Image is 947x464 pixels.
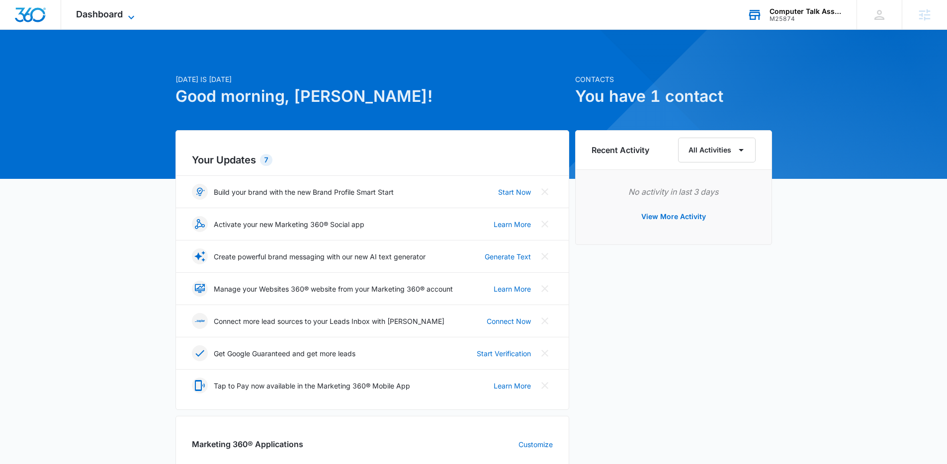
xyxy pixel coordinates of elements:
[537,313,553,329] button: Close
[214,348,355,359] p: Get Google Guaranteed and get more leads
[631,205,716,229] button: View More Activity
[678,138,756,162] button: All Activities
[537,281,553,297] button: Close
[575,74,772,84] p: Contacts
[214,284,453,294] p: Manage your Websites 360® website from your Marketing 360® account
[770,7,842,15] div: account name
[494,284,531,294] a: Learn More
[175,84,569,108] h1: Good morning, [PERSON_NAME]!
[477,348,531,359] a: Start Verification
[537,216,553,232] button: Close
[537,345,553,361] button: Close
[494,219,531,230] a: Learn More
[770,15,842,22] div: account id
[518,439,553,450] a: Customize
[498,187,531,197] a: Start Now
[214,219,364,230] p: Activate your new Marketing 360® Social app
[175,74,569,84] p: [DATE] is [DATE]
[214,381,410,391] p: Tap to Pay now available in the Marketing 360® Mobile App
[260,154,272,166] div: 7
[192,153,553,167] h2: Your Updates
[592,144,649,156] h6: Recent Activity
[592,186,756,198] p: No activity in last 3 days
[192,438,303,450] h2: Marketing 360® Applications
[537,248,553,264] button: Close
[214,187,394,197] p: Build your brand with the new Brand Profile Smart Start
[537,184,553,200] button: Close
[537,378,553,393] button: Close
[214,316,444,326] p: Connect more lead sources to your Leads Inbox with [PERSON_NAME]
[575,84,772,108] h1: You have 1 contact
[485,251,531,262] a: Generate Text
[214,251,426,262] p: Create powerful brand messaging with our new AI text generator
[76,9,123,19] span: Dashboard
[487,316,531,326] a: Connect Now
[494,381,531,391] a: Learn More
